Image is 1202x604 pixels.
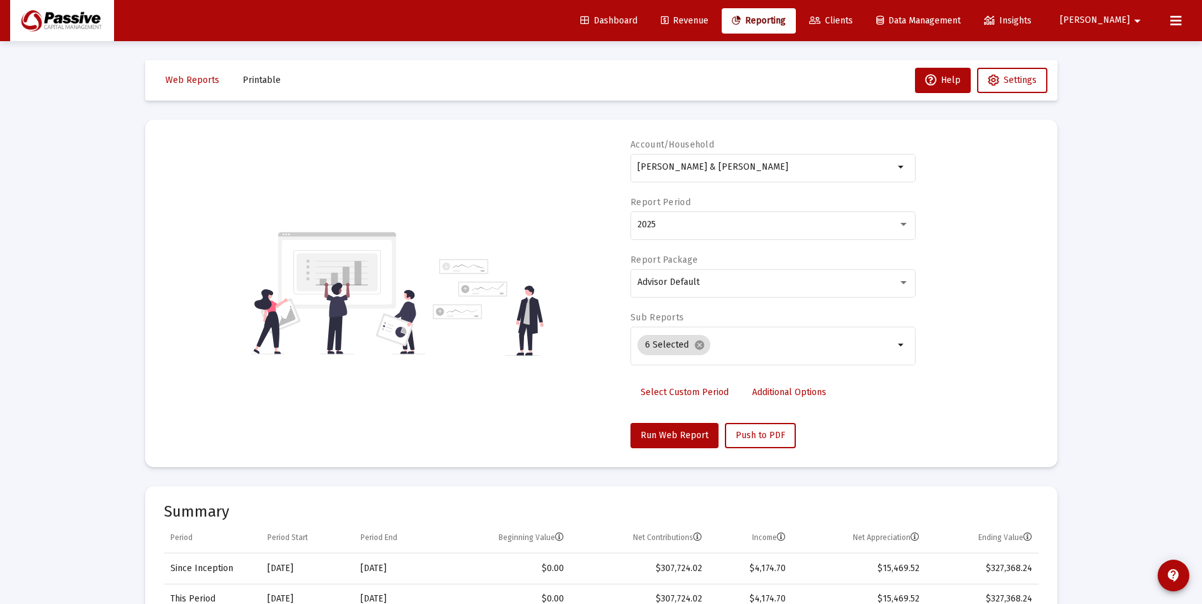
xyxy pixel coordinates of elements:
span: 2025 [637,219,656,230]
label: Report Package [630,255,698,265]
span: Data Management [876,15,961,26]
button: Push to PDF [725,423,796,448]
div: Beginning Value [499,532,564,543]
div: Period End [361,532,397,543]
div: Ending Value [978,532,1032,543]
a: Dashboard [570,8,648,34]
button: [PERSON_NAME] [1045,8,1160,33]
label: Report Period [630,197,691,208]
mat-icon: arrow_drop_down [894,160,909,175]
td: $15,469.52 [792,553,926,584]
label: Sub Reports [630,312,684,323]
td: $307,724.02 [570,553,708,584]
span: Insights [984,15,1032,26]
input: Search or select an account or household [637,162,894,172]
span: Web Reports [165,75,219,85]
span: Run Web Report [641,430,708,441]
span: Advisor Default [637,277,700,287]
td: Column Beginning Value [442,523,571,553]
mat-card-title: Summary [164,505,1039,518]
mat-icon: arrow_drop_down [894,337,909,353]
td: Column Ending Value [926,523,1039,553]
td: Column Income [708,523,792,553]
mat-icon: contact_support [1166,568,1181,583]
img: Dashboard [20,8,105,34]
div: Period [170,532,193,543]
td: $4,174.70 [708,553,792,584]
div: Net Appreciation [853,532,919,543]
label: Account/Household [630,139,714,150]
span: Reporting [732,15,786,26]
a: Clients [799,8,863,34]
a: Reporting [722,8,796,34]
button: Run Web Report [630,423,719,448]
a: Revenue [651,8,719,34]
td: $327,368.24 [926,553,1039,584]
td: $0.00 [442,553,571,584]
img: reporting-alt [433,259,544,356]
span: Select Custom Period [641,387,729,398]
button: Help [915,68,971,93]
mat-icon: cancel [694,339,705,351]
span: Dashboard [580,15,637,26]
span: Settings [1004,75,1037,85]
td: Column Period [164,523,261,553]
span: Additional Options [752,387,826,398]
td: Column Net Contributions [570,523,708,553]
span: Revenue [661,15,708,26]
mat-chip: 6 Selected [637,335,710,355]
div: [DATE] [267,562,348,575]
span: [PERSON_NAME] [1060,15,1130,26]
a: Data Management [866,8,971,34]
td: Column Net Appreciation [792,523,926,553]
td: Column Period Start [261,523,354,553]
button: Printable [233,68,291,93]
mat-chip-list: Selection [637,332,894,358]
div: Period Start [267,532,308,543]
span: Help [925,75,961,85]
span: Printable [243,75,281,85]
td: Column Period End [354,523,442,553]
div: [DATE] [361,562,435,575]
span: Clients [809,15,853,26]
button: Web Reports [155,68,229,93]
mat-icon: arrow_drop_down [1130,8,1145,34]
a: Insights [974,8,1042,34]
button: Settings [977,68,1047,93]
td: Since Inception [164,553,261,584]
div: Net Contributions [633,532,702,543]
span: Push to PDF [736,430,785,441]
div: Income [752,532,786,543]
img: reporting [251,230,425,356]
